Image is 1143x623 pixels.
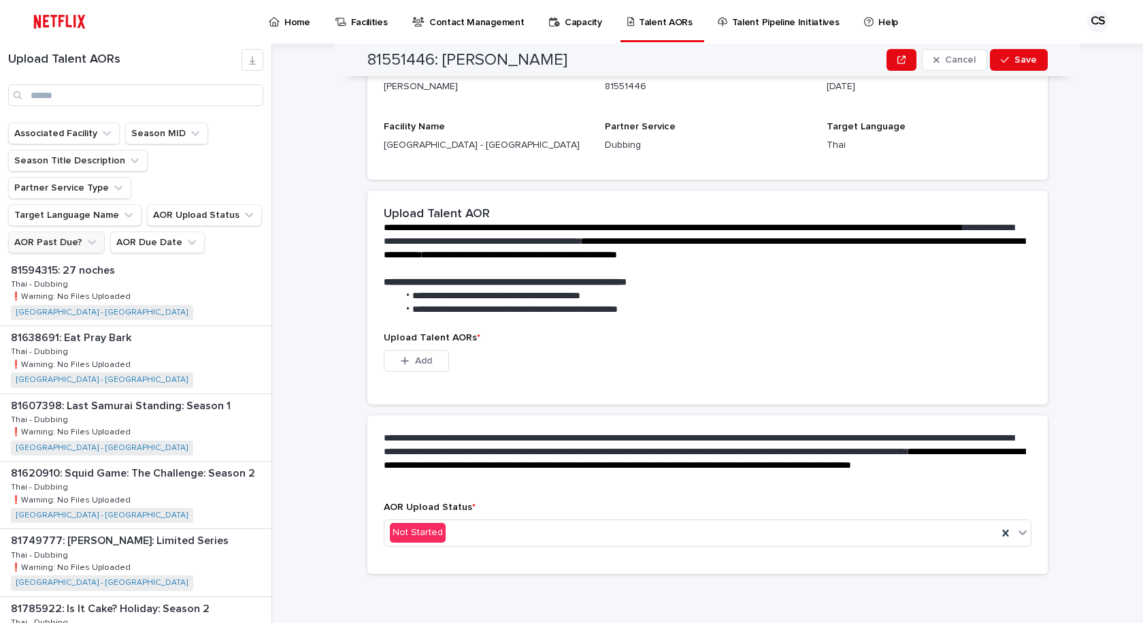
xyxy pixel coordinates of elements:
p: [GEOGRAPHIC_DATA] - [GEOGRAPHIC_DATA] [384,138,589,153]
p: 81638691: Eat Pray Bark [11,329,134,345]
button: Associated Facility [8,123,120,144]
span: Partner Service [605,122,676,131]
button: AOR Past Due? [8,231,105,253]
h1: Upload Talent AORs [8,52,242,67]
input: Search [8,84,263,106]
img: ifQbXi3ZQGMSEF7WDB7W [27,8,92,35]
button: Add [384,350,449,372]
span: Cancel [945,55,976,65]
p: [PERSON_NAME] [384,80,589,94]
button: Season MID [125,123,208,144]
button: AOR Upload Status [147,204,262,226]
h2: Upload Talent AOR [384,207,490,222]
p: ❗️Warning: No Files Uploaded [11,493,133,505]
p: 81749777: [PERSON_NAME]: Limited Series [11,532,231,547]
p: 81620910: Squid Game: The Challenge: Season 2 [11,464,258,480]
p: 81551446 [605,80,810,94]
p: 81607398: Last Samurai Standing: Season 1 [11,397,233,413]
a: [GEOGRAPHIC_DATA] - [GEOGRAPHIC_DATA] [16,375,188,385]
span: Save [1014,55,1037,65]
div: Not Started [390,523,446,543]
button: Season Title Description [8,150,148,172]
button: Partner Service Type [8,177,131,199]
p: Thai - Dubbing [11,548,71,560]
button: Save [990,49,1048,71]
p: 81594315: 27 noches [11,261,118,277]
p: Thai - Dubbing [11,413,71,425]
p: ❗️Warning: No Files Uploaded [11,425,133,437]
a: [GEOGRAPHIC_DATA] - [GEOGRAPHIC_DATA] [16,511,188,520]
span: Add [415,356,432,366]
span: Target Language [827,122,906,131]
p: ❗️Warning: No Files Uploaded [11,560,133,573]
span: AOR Upload Status [384,502,476,512]
button: Target Language Name [8,204,142,226]
a: [GEOGRAPHIC_DATA] - [GEOGRAPHIC_DATA] [16,578,188,588]
h2: 81551446: [PERSON_NAME] [367,50,567,70]
p: Thai [827,138,1031,153]
span: Upload Talent AORs [384,333,480,342]
p: Thai - Dubbing [11,480,71,492]
p: 81785922: Is It Cake? Holiday: Season 2 [11,600,212,616]
p: Thai - Dubbing [11,277,71,289]
p: ❗️Warning: No Files Uploaded [11,289,133,302]
span: Facility Name [384,122,445,131]
p: Thai - Dubbing [11,345,71,357]
p: [DATE] [827,80,1031,94]
button: AOR Due Date [110,231,205,253]
p: ❗️Warning: No Files Uploaded [11,357,133,370]
a: [GEOGRAPHIC_DATA] - [GEOGRAPHIC_DATA] [16,308,188,317]
a: [GEOGRAPHIC_DATA] - [GEOGRAPHIC_DATA] [16,443,188,453]
button: Cancel [922,49,987,71]
div: CS [1087,11,1109,33]
p: Dubbing [605,138,810,153]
